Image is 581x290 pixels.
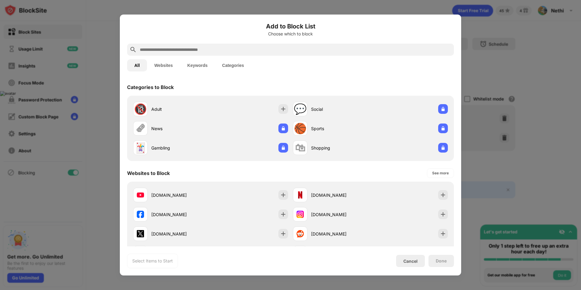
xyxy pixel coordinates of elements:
button: Websites [147,59,180,71]
img: favicons [297,191,304,199]
div: Shopping [311,145,370,151]
div: Social [311,106,370,112]
div: 🗞 [135,122,146,135]
div: Cancel [403,259,418,264]
div: 💬 [294,103,307,115]
img: favicons [137,191,144,199]
div: Adult [151,106,211,112]
div: [DOMAIN_NAME] [151,192,211,198]
div: 🏀 [294,122,307,135]
div: [DOMAIN_NAME] [151,211,211,218]
img: search.svg [130,46,137,53]
div: [DOMAIN_NAME] [151,231,211,237]
div: Websites to Block [127,170,170,176]
div: Sports [311,125,370,132]
div: [DOMAIN_NAME] [311,231,370,237]
div: [DOMAIN_NAME] [311,192,370,198]
img: favicons [137,211,144,218]
div: Gambling [151,145,211,151]
div: [DOMAIN_NAME] [311,211,370,218]
img: favicons [297,211,304,218]
button: Keywords [180,59,215,71]
div: 🛍 [295,142,305,154]
h6: Add to Block List [127,22,454,31]
div: Choose which to block [127,31,454,36]
img: favicons [297,230,304,237]
div: See more [432,170,449,176]
div: 🔞 [134,103,147,115]
div: News [151,125,211,132]
img: favicons [137,230,144,237]
button: Categories [215,59,251,71]
button: All [127,59,147,71]
div: Categories to Block [127,84,174,90]
div: 🃏 [134,142,147,154]
div: Select Items to Start [132,258,173,264]
div: Done [436,259,447,263]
